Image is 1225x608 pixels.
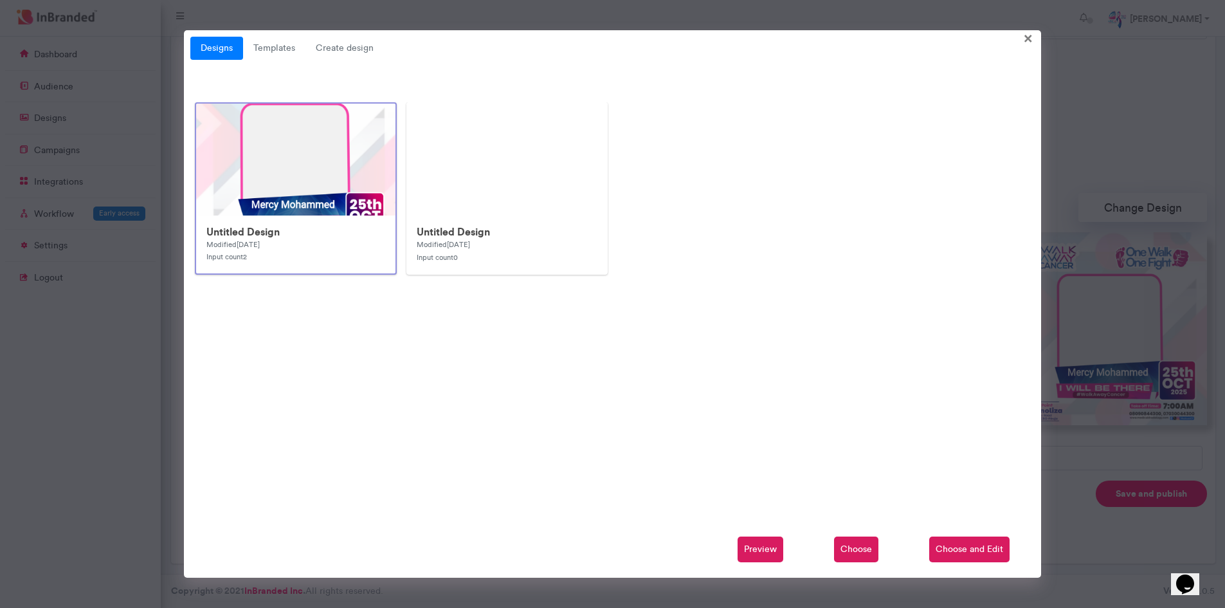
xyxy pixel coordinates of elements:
small: Input count 0 [417,253,458,262]
small: Modified [DATE] [417,240,470,249]
small: Input count 2 [206,252,247,261]
a: Templates [243,37,305,60]
h6: Untitled Design [206,226,385,238]
span: × [1024,28,1033,48]
iframe: chat widget [1171,557,1212,595]
span: Preview [738,537,783,562]
small: Modified [DATE] [206,240,260,249]
h6: Untitled Design [417,226,597,238]
span: Create design [305,37,384,60]
a: Designs [190,37,243,60]
span: Choose and Edit [929,537,1010,562]
span: Choose [834,537,878,562]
